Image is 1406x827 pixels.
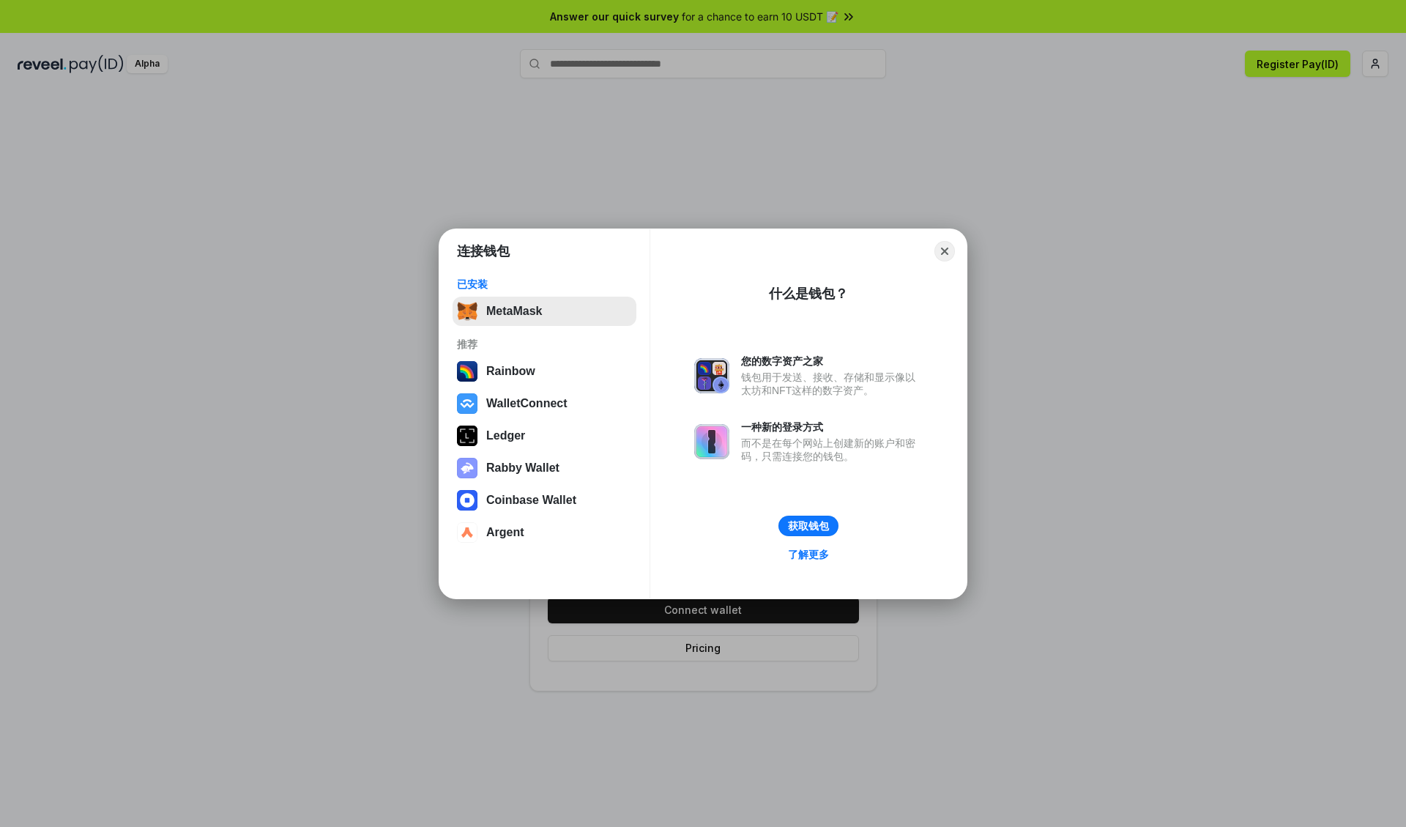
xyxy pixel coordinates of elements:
[457,278,632,291] div: 已安装
[453,389,636,418] button: WalletConnect
[453,297,636,326] button: MetaMask
[934,241,955,262] button: Close
[741,437,923,463] div: 而不是在每个网站上创建新的账户和密码，只需连接您的钱包。
[457,361,477,382] img: svg+xml,%3Csvg%20width%3D%22120%22%20height%3D%22120%22%20viewBox%3D%220%200%20120%20120%22%20fil...
[788,548,829,561] div: 了解更多
[453,421,636,450] button: Ledger
[457,338,632,351] div: 推荐
[694,358,729,393] img: svg+xml,%3Csvg%20xmlns%3D%22http%3A%2F%2Fwww.w3.org%2F2000%2Fsvg%22%20fill%3D%22none%22%20viewBox...
[457,458,477,478] img: svg+xml,%3Csvg%20xmlns%3D%22http%3A%2F%2Fwww.w3.org%2F2000%2Fsvg%22%20fill%3D%22none%22%20viewBox...
[486,461,559,475] div: Rabby Wallet
[741,420,923,434] div: 一种新的登录方式
[486,429,525,442] div: Ledger
[457,522,477,543] img: svg+xml,%3Csvg%20width%3D%2228%22%20height%3D%2228%22%20viewBox%3D%220%200%2028%2028%22%20fill%3D...
[778,516,838,536] button: 获取钱包
[453,453,636,483] button: Rabby Wallet
[457,301,477,322] img: svg+xml,%3Csvg%20fill%3D%22none%22%20height%3D%2233%22%20viewBox%3D%220%200%2035%2033%22%20width%...
[486,365,535,378] div: Rainbow
[741,355,923,368] div: 您的数字资产之家
[486,526,524,539] div: Argent
[457,242,510,260] h1: 连接钱包
[486,397,568,410] div: WalletConnect
[779,545,838,564] a: 了解更多
[694,424,729,459] img: svg+xml,%3Csvg%20xmlns%3D%22http%3A%2F%2Fwww.w3.org%2F2000%2Fsvg%22%20fill%3D%22none%22%20viewBox...
[486,494,576,507] div: Coinbase Wallet
[457,393,477,414] img: svg+xml,%3Csvg%20width%3D%2228%22%20height%3D%2228%22%20viewBox%3D%220%200%2028%2028%22%20fill%3D...
[769,285,848,303] div: 什么是钱包？
[486,305,542,318] div: MetaMask
[741,371,923,397] div: 钱包用于发送、接收、存储和显示像以太坊和NFT这样的数字资产。
[453,518,636,547] button: Argent
[453,357,636,386] button: Rainbow
[457,490,477,511] img: svg+xml,%3Csvg%20width%3D%2228%22%20height%3D%2228%22%20viewBox%3D%220%200%2028%2028%22%20fill%3D...
[788,519,829,533] div: 获取钱包
[457,426,477,446] img: svg+xml,%3Csvg%20xmlns%3D%22http%3A%2F%2Fwww.w3.org%2F2000%2Fsvg%22%20width%3D%2228%22%20height%3...
[453,486,636,515] button: Coinbase Wallet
